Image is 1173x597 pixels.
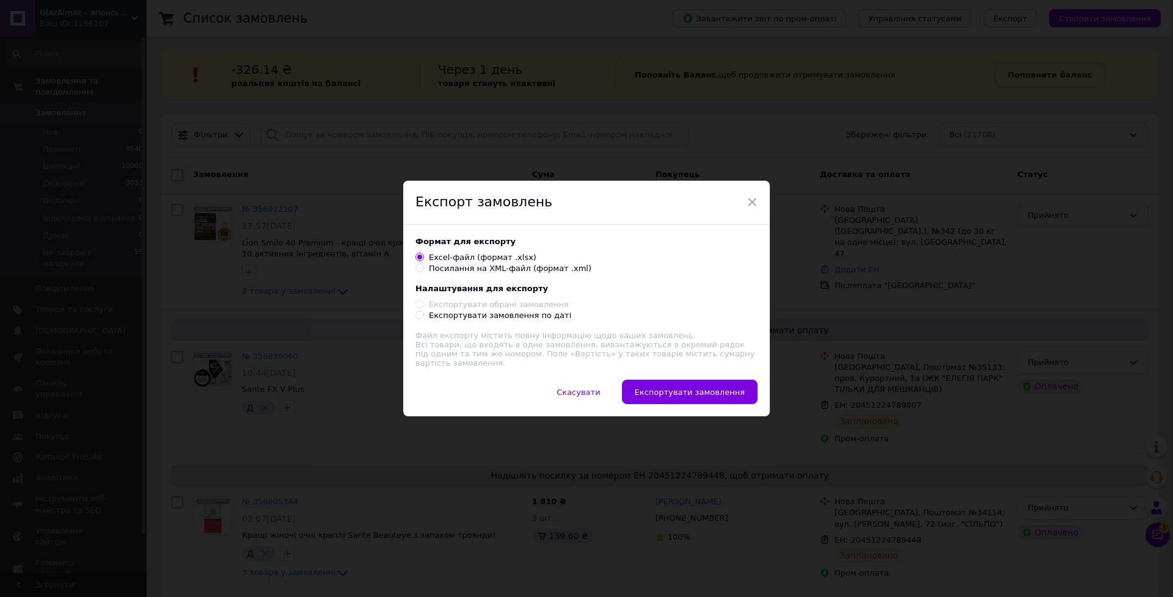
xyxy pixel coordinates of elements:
[415,331,758,340] div: Файл експорту містить повну інформацію щодо ваших замовлень.
[429,263,591,274] div: Посилання на XML-файл (формат .xml)
[557,388,600,397] span: Скасувати
[415,331,758,367] div: Всі товари, що входять в одне замовлення, вивантажуються в окремий рядок під одним та тим же номе...
[429,310,571,321] div: Експортувати замовлення по даті
[747,192,758,212] span: ×
[635,388,745,397] span: Експортувати замовлення
[429,299,569,310] div: Експортувати обрані замовлення
[622,380,758,404] button: Експортувати замовлення
[429,252,536,263] div: Excel-файл (формат .xlsx)
[415,284,758,293] div: Налаштування для експорту
[415,237,758,246] div: Формат для експорту
[544,380,613,404] button: Скасувати
[403,181,770,225] div: Експорт замовлень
